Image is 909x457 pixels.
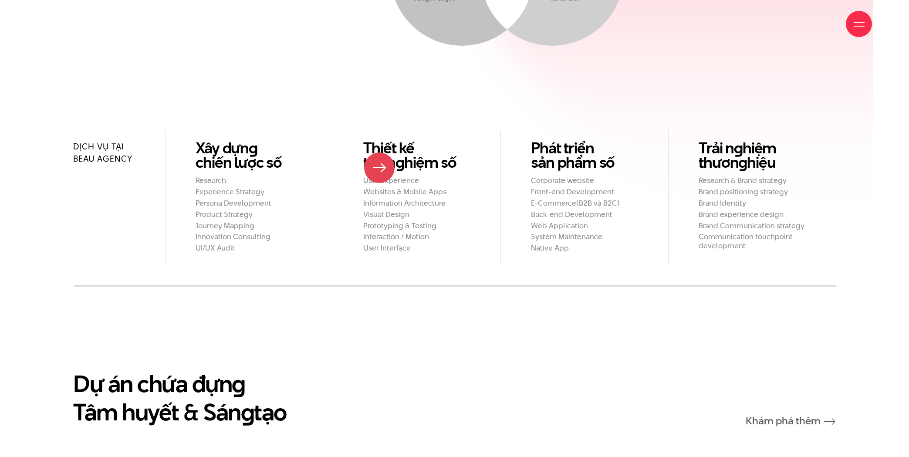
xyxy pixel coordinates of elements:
h2: Back-end Development [531,210,638,219]
en: g [734,137,743,159]
h2: Front-end Development [531,187,638,196]
en: g [739,152,747,173]
h2: Persona Development [196,199,302,208]
h2: Research [196,176,302,185]
h2: Brand Identity [699,199,805,208]
h2: Brand positioning strategy [699,187,805,196]
h2: UI/UX Audit [196,244,302,253]
h2: Dự án chứa đựn Tâm huyết & Sán tạo [74,369,287,426]
h2: User Experience [364,176,470,185]
a: Thiết kếtrải nghiệm số [364,141,470,169]
h2: Prototyping & Testing [364,221,470,230]
h2: Research & Brand strategy [699,176,805,185]
h2: Web Application [531,221,638,230]
h2: Product Strategy [196,210,302,219]
a: Khám phá thêm [746,415,836,426]
a: Trải nghiệmthươnghiệu [699,141,805,169]
a: Xây dựng chiến lược số [196,141,302,169]
h2: Communication touchpoint development [699,232,805,251]
a: Phát triểnsản phẩm số [531,141,638,169]
h2: Brand Communication strategy [699,221,805,230]
h2: Innovation Consulting [196,232,302,241]
h2: Dịch vụ tại Beau Agency [74,141,148,165]
en: g [232,367,246,400]
h2: Journey Mapping [196,221,302,230]
h2: Experience Strategy [196,187,302,196]
en: g [249,137,257,159]
h2: System Maintenance [531,232,638,241]
h2: Brand experience design [699,210,805,219]
h2: Native App [531,244,638,253]
h2: E-Commerce(B2B và B2C) [531,199,638,208]
h2: Information Architecture [364,199,470,208]
h2: Corporate website [531,176,638,185]
en: g [241,396,254,428]
en: g [395,152,404,173]
h2: Visual Design [364,210,470,219]
h2: Websites & Mobile Apps [364,187,470,196]
h2: Interaction / Motion [364,232,470,241]
h2: User Interface [364,244,470,253]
